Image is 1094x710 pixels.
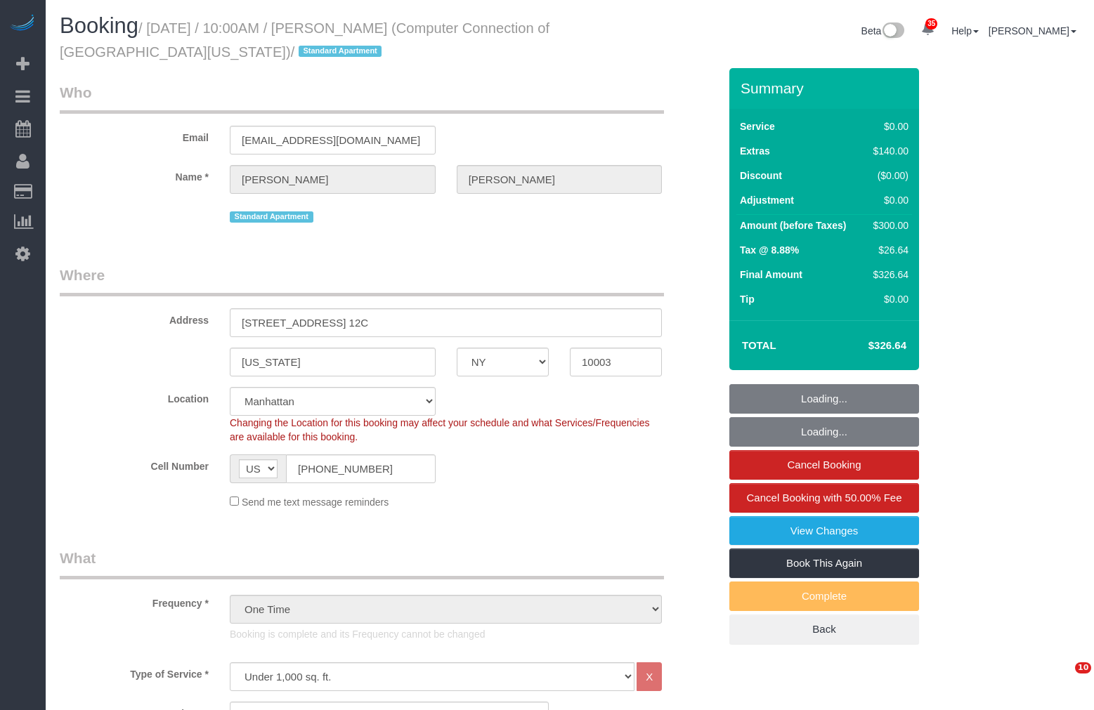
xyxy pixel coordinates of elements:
[868,218,909,232] div: $300.00
[230,627,662,641] p: Booking is complete and its Frequency cannot be changed
[951,25,979,37] a: Help
[570,348,662,376] input: Zip Code
[868,243,909,257] div: $26.64
[861,25,905,37] a: Beta
[242,497,389,508] span: Send me text message reminders
[729,614,919,644] a: Back
[740,292,755,306] label: Tip
[230,211,313,223] span: Standard Apartment
[868,144,909,158] div: $140.00
[729,516,919,546] a: View Changes
[740,169,782,183] label: Discount
[49,308,219,327] label: Address
[729,483,919,513] a: Cancel Booking with 50.00% Fee
[868,169,909,183] div: ($0.00)
[230,126,436,155] input: Email
[742,339,776,351] strong: Total
[729,548,919,578] a: Book This Again
[49,126,219,145] label: Email
[230,348,436,376] input: City
[868,292,909,306] div: $0.00
[60,265,664,296] legend: Where
[740,193,794,207] label: Adjustment
[740,144,770,158] label: Extras
[60,20,549,60] small: / [DATE] / 10:00AM / [PERSON_NAME] (Computer Connection of [GEOGRAPHIC_DATA][US_STATE])
[230,417,649,442] span: Changing the Location for this booking may affect your schedule and what Services/Frequencies are...
[49,165,219,184] label: Name *
[740,268,802,282] label: Final Amount
[291,44,386,60] span: /
[60,548,664,579] legend: What
[868,268,909,282] div: $326.64
[49,662,219,681] label: Type of Service *
[230,165,436,194] input: First Name
[49,591,219,610] label: Frequency *
[740,119,775,133] label: Service
[868,119,909,133] div: $0.00
[740,218,846,232] label: Amount (before Taxes)
[729,450,919,480] a: Cancel Booking
[286,454,436,483] input: Cell Number
[826,340,906,352] h4: $326.64
[49,454,219,473] label: Cell Number
[925,18,937,29] span: 35
[747,492,902,504] span: Cancel Booking with 50.00% Fee
[60,13,138,38] span: Booking
[1075,662,1091,673] span: 10
[881,22,904,41] img: New interface
[741,80,912,96] h3: Summary
[989,25,1076,37] a: [PERSON_NAME]
[60,82,664,114] legend: Who
[1046,662,1080,696] iframe: Intercom live chat
[8,14,37,34] img: Automaid Logo
[49,387,219,406] label: Location
[914,14,942,45] a: 35
[457,165,663,194] input: Last Name
[740,243,799,257] label: Tax @ 8.88%
[299,46,382,57] span: Standard Apartment
[868,193,909,207] div: $0.00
